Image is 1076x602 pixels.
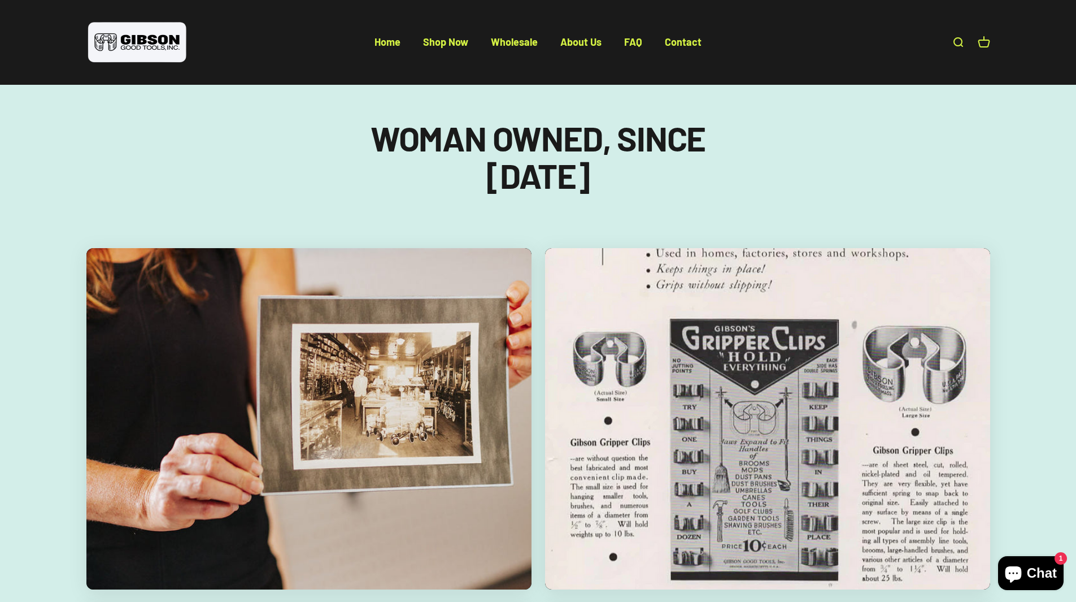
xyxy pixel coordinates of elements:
[995,556,1067,593] inbox-online-store-chat: Shopify online store chat
[624,36,642,48] a: FAQ
[665,36,702,48] a: Contact
[491,36,538,48] a: Wholesale
[374,36,400,48] a: Home
[355,119,722,194] p: WOMAN OWNED, SINCE [DATE]
[545,248,990,590] img: vintage newspaper advertisement for gibson good tools
[86,248,532,590] img: gibson good tools, since the 1930s
[423,36,468,48] a: Shop Now
[560,36,602,48] a: About Us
